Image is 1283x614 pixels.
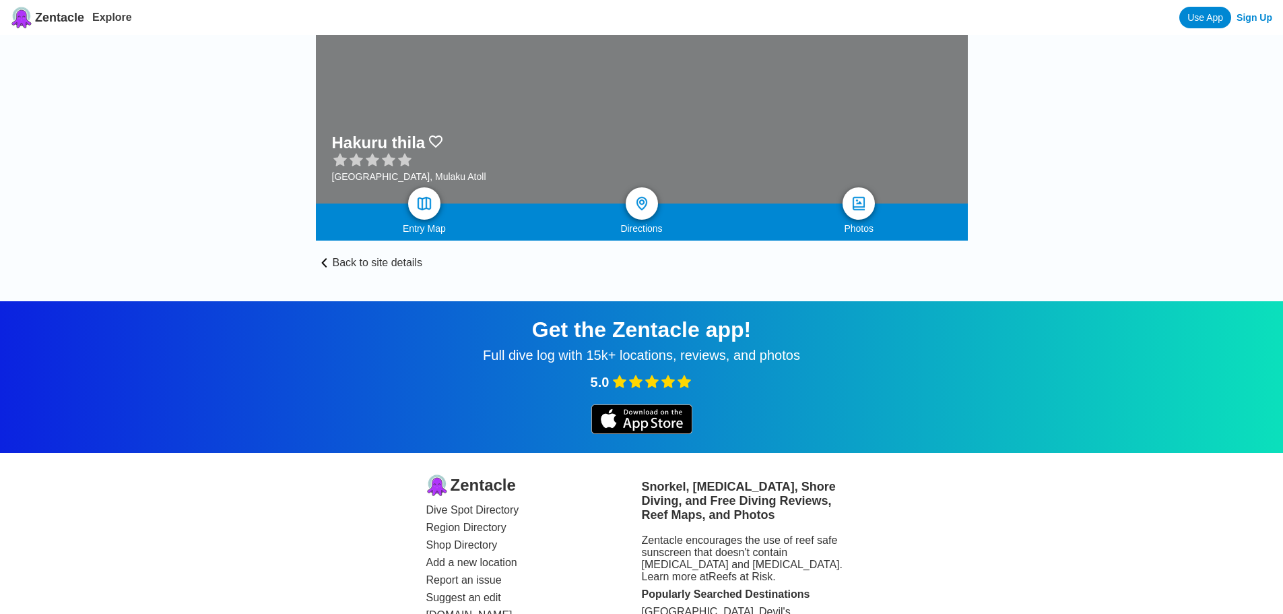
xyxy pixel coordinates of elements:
span: Zentacle [35,11,84,25]
img: map [416,195,432,212]
div: [GEOGRAPHIC_DATA], Mulaku Atoll [332,171,486,182]
h1: Hakuru thila [332,133,426,152]
a: Shop Directory [426,539,642,551]
img: directions [634,195,650,212]
div: Photos [750,223,968,234]
a: Add a new location [426,557,642,569]
img: photos [851,195,867,212]
div: Directions [533,223,750,234]
div: Get the Zentacle app! [16,317,1267,342]
a: directions [626,187,658,220]
img: Zentacle logo [11,7,32,28]
a: photos [843,187,875,220]
a: map [408,187,440,220]
span: 5.0 [591,375,610,390]
a: Zentacle logoZentacle [11,7,84,28]
a: Dive Spot Directory [426,504,642,516]
a: Report an issue [426,574,642,586]
div: Entry Map [316,223,533,234]
div: Popularly Searched Destinations [642,588,857,601]
h3: Snorkel, [MEDICAL_DATA], Shore Diving, and Free Diving Reviews, Reef Maps, and Photos [642,480,857,522]
a: Sign Up [1237,12,1272,23]
a: Suggest an edit [426,592,642,604]
img: iOS app store [591,404,692,434]
img: logo [426,474,448,496]
div: Zentacle encourages the use of reef safe sunscreen that doesn't contain [MEDICAL_DATA] and [MEDIC... [642,534,857,583]
a: Back to site details [316,241,968,269]
span: Zentacle [451,476,516,495]
a: Explore [92,11,132,23]
div: Full dive log with 15k+ locations, reviews, and photos [16,348,1267,363]
a: iOS app store [591,425,692,436]
a: Use App [1179,7,1231,28]
a: Region Directory [426,522,642,534]
a: Reefs at Risk [709,571,772,582]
